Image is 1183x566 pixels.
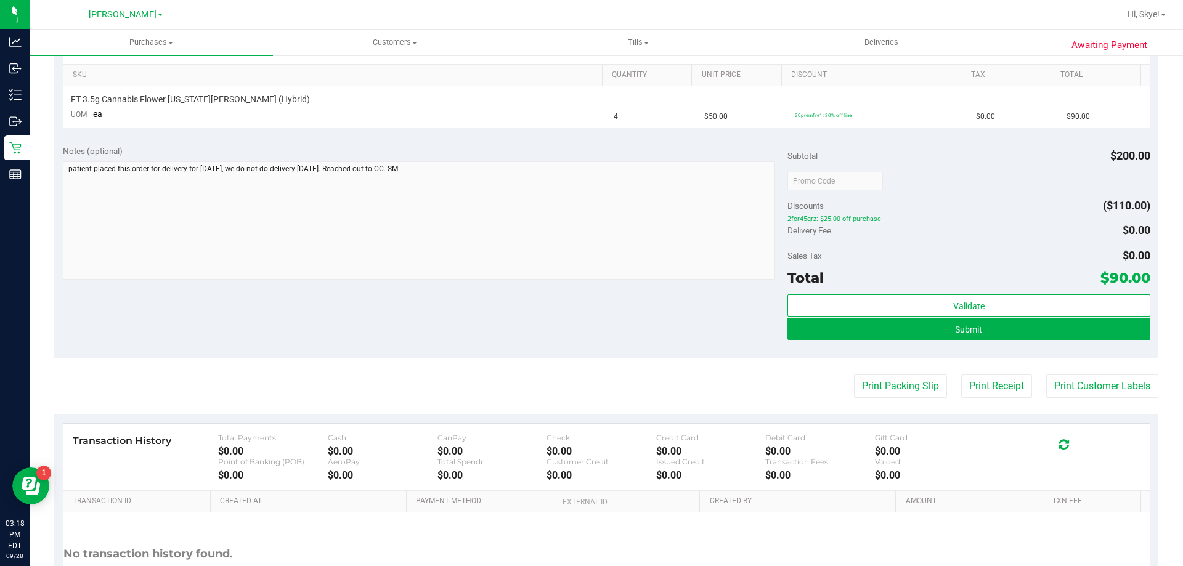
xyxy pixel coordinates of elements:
inline-svg: Retail [9,142,22,154]
a: Purchases [30,30,273,55]
a: Amount [906,496,1038,506]
a: Transaction ID [73,496,206,506]
div: Customer Credit [547,457,656,466]
span: ea [93,109,102,119]
span: Subtotal [787,151,818,161]
span: FT 3.5g Cannabis Flower [US_STATE][PERSON_NAME] (Hybrid) [71,94,310,105]
div: $0.00 [328,445,437,457]
a: SKU [73,70,597,80]
div: $0.00 [656,445,766,457]
th: External ID [553,491,699,513]
div: Total Spendr [437,457,547,466]
div: Debit Card [765,433,875,442]
a: Unit Price [702,70,777,80]
div: $0.00 [765,469,875,481]
span: Awaiting Payment [1071,38,1147,52]
span: Tills [517,37,759,48]
a: Tax [971,70,1046,80]
div: Credit Card [656,433,766,442]
span: $0.00 [976,111,995,123]
iframe: Resource center [12,467,49,504]
p: 03:18 PM EDT [6,518,24,551]
button: Submit [787,318,1150,340]
div: $0.00 [656,469,766,481]
span: $90.00 [1100,269,1150,286]
a: Created By [710,496,891,506]
button: Validate [787,294,1150,317]
iframe: Resource center unread badge [36,466,51,480]
a: Txn Fee [1052,496,1136,506]
div: Point of Banking (POB) [218,457,328,466]
div: $0.00 [437,445,547,457]
span: Purchases [30,37,273,48]
a: Deliveries [760,30,1003,55]
div: Cash [328,433,437,442]
span: $200.00 [1110,149,1150,162]
div: Voided [875,457,985,466]
span: Validate [953,301,985,311]
div: $0.00 [328,469,437,481]
button: Print Receipt [961,374,1032,398]
span: 2for45grz: $25.00 off purchase [787,215,1150,224]
div: $0.00 [875,469,985,481]
span: $0.00 [1123,224,1150,237]
button: Print Packing Slip [854,374,947,398]
span: 30premfire1: 30% off line [795,112,852,118]
a: Total [1060,70,1136,80]
div: $0.00 [218,445,328,457]
div: $0.00 [547,445,656,457]
span: [PERSON_NAME] [89,9,157,20]
div: AeroPay [328,457,437,466]
div: $0.00 [547,469,656,481]
inline-svg: Outbound [9,115,22,127]
inline-svg: Inventory [9,89,22,101]
span: Discounts [787,195,824,217]
span: Total [787,269,824,286]
span: $0.00 [1123,249,1150,262]
div: CanPay [437,433,547,442]
span: $90.00 [1067,111,1090,123]
span: 4 [614,111,618,123]
div: $0.00 [765,445,875,457]
a: Customers [273,30,516,55]
inline-svg: Reports [9,168,22,180]
div: Check [547,433,656,442]
span: Deliveries [848,37,915,48]
span: Hi, Skye! [1128,9,1160,19]
p: 09/28 [6,551,24,560]
div: $0.00 [218,469,328,481]
span: Sales Tax [787,251,822,261]
span: Delivery Fee [787,225,831,235]
a: Payment Method [416,496,548,506]
a: Tills [516,30,760,55]
span: $50.00 [704,111,728,123]
div: Total Payments [218,433,328,442]
input: Promo Code [787,172,883,190]
inline-svg: Inbound [9,62,22,75]
div: Gift Card [875,433,985,442]
a: Created At [220,496,401,506]
span: UOM [71,110,87,119]
a: Quantity [612,70,687,80]
button: Print Customer Labels [1046,374,1158,398]
span: Submit [955,325,982,334]
inline-svg: Analytics [9,36,22,48]
a: Discount [791,70,956,80]
div: Issued Credit [656,457,766,466]
span: Customers [274,37,516,48]
div: $0.00 [875,445,985,457]
span: Notes (optional) [63,146,123,156]
div: $0.00 [437,469,547,481]
div: Transaction Fees [765,457,875,466]
span: ($110.00) [1103,199,1150,212]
